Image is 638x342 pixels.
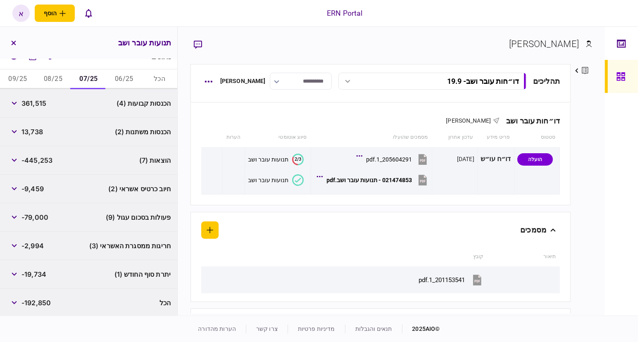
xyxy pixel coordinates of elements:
span: הכנסות משתנות (2) [115,127,171,137]
button: דו״חות עובר ושב- 19.9 [338,73,527,90]
th: פריט מידע [477,128,514,147]
span: ‎-9,459 [21,184,44,194]
span: הוצאות (7) [139,155,171,165]
th: הערות [222,128,245,147]
span: חריגות ממסגרת האשראי (3) [89,241,171,251]
span: 361,515 [21,98,46,108]
button: פתח רשימת התראות [80,5,97,22]
div: הועלה [517,153,553,166]
th: סיווג אוטומטי [245,128,311,147]
div: דו״חות עובר ושב [500,116,560,125]
th: קובץ [230,247,488,266]
button: 2/3תנועות עובר ושב [248,154,304,165]
div: מסמכים [520,221,546,239]
th: עדכון אחרון [432,128,477,147]
span: ‎-192,850 [21,298,51,308]
span: ‎-19,734 [21,269,46,279]
a: מדיניות פרטיות [298,325,335,332]
div: תהליכים [533,76,560,87]
div: תנועות עובר ושב [248,156,289,163]
th: תיאור [488,247,560,266]
span: [PERSON_NAME] [446,117,491,124]
button: 08/25 [36,69,71,89]
button: א [12,5,30,22]
span: חיוב כרטיס אשראי (2) [108,184,171,194]
h3: תנועות עובר ושב [118,39,171,47]
span: פעולות בסכום עגול (9) [106,212,171,222]
span: יתרת סוף החודש (1) [114,269,171,279]
text: 2/3 [295,157,301,162]
span: ‎-2,994 [21,241,44,251]
button: תנועות עובר ושב [248,174,304,186]
div: תנועות עובר ושב [248,177,289,183]
div: דו״חות עובר ושב - 19.9 [447,77,519,85]
button: 07/25 [71,69,107,89]
button: 021474853 - תנועות עובר ושב.pdf [319,171,429,189]
span: הכנסות קבועות (4) [117,98,171,108]
button: 205604291_1.pdf [358,150,429,169]
button: הכל [142,69,177,89]
button: 06/25 [106,69,142,89]
span: 13,738 [21,127,43,137]
a: הערות מהדורה [198,325,236,332]
div: [DATE] [457,155,474,163]
button: פתח תפריט להוספת לקוח [35,5,75,22]
div: ERN Portal [327,8,362,19]
div: דו״ח עו״ש [481,150,511,169]
button: 201153541_1.pdf [419,271,483,289]
div: © 2025 AIO [402,325,440,333]
th: סטטוס [514,128,559,147]
span: ‎-445,253 [21,155,52,165]
span: הכל [159,298,171,308]
th: מסמכים שהועלו [311,128,432,147]
a: צרו קשר [256,325,278,332]
div: 021474853 - תנועות עובר ושב.pdf [327,177,412,183]
a: תנאים והגבלות [355,325,392,332]
div: 205604291_1.pdf [367,156,412,163]
div: [PERSON_NAME] [220,77,266,85]
div: 201153541_1.pdf [419,276,465,284]
div: [PERSON_NAME] [509,37,579,51]
span: ‎-79,000 [21,212,48,222]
